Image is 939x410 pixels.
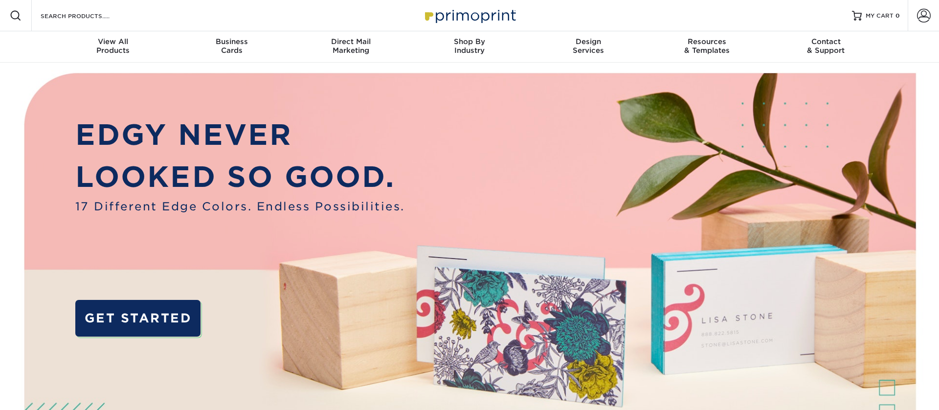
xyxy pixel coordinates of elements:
span: Contact [766,37,885,46]
span: MY CART [866,12,894,20]
div: & Templates [648,37,766,55]
a: Direct MailMarketing [291,31,410,63]
span: 0 [895,12,900,19]
div: Cards [173,37,291,55]
input: SEARCH PRODUCTS..... [40,10,135,22]
a: BusinessCards [173,31,291,63]
span: View All [54,37,173,46]
div: Services [529,37,648,55]
span: Business [173,37,291,46]
div: Industry [410,37,529,55]
a: DesignServices [529,31,648,63]
a: Contact& Support [766,31,885,63]
div: & Support [766,37,885,55]
img: Primoprint [421,5,518,26]
p: LOOKED SO GOOD. [75,156,405,198]
span: 17 Different Edge Colors. Endless Possibilities. [75,198,405,215]
a: Shop ByIndustry [410,31,529,63]
p: EDGY NEVER [75,114,405,156]
a: Resources& Templates [648,31,766,63]
span: Direct Mail [291,37,410,46]
span: Shop By [410,37,529,46]
span: Resources [648,37,766,46]
a: View AllProducts [54,31,173,63]
span: Design [529,37,648,46]
div: Products [54,37,173,55]
div: Marketing [291,37,410,55]
a: GET STARTED [75,300,201,337]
